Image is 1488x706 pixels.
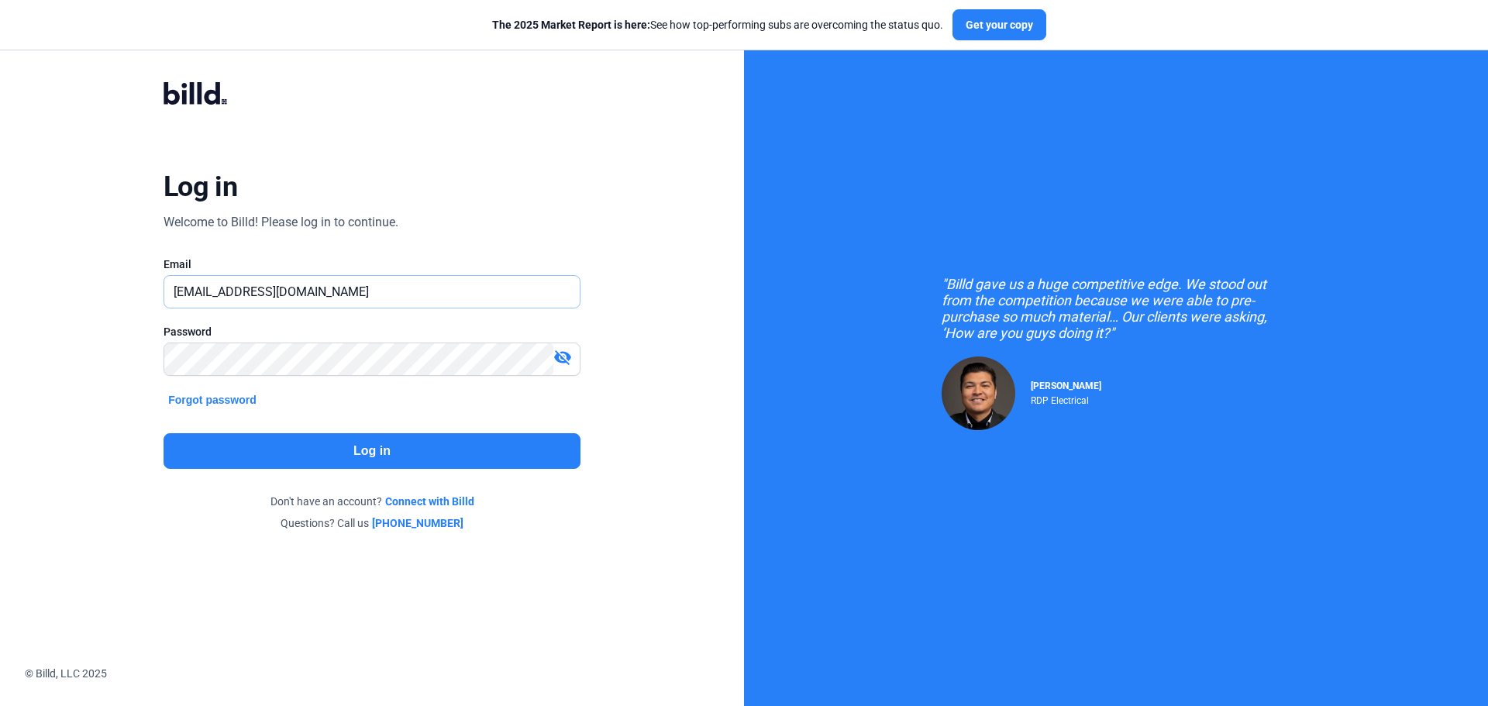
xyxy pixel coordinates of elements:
[164,391,261,408] button: Forgot password
[164,515,580,531] div: Questions? Call us
[385,494,474,509] a: Connect with Billd
[164,433,580,469] button: Log in
[553,348,572,367] mat-icon: visibility_off
[942,276,1290,341] div: "Billd gave us a huge competitive edge. We stood out from the competition because we were able to...
[1031,381,1101,391] span: [PERSON_NAME]
[492,19,650,31] span: The 2025 Market Report is here:
[372,515,463,531] a: [PHONE_NUMBER]
[164,324,580,339] div: Password
[952,9,1046,40] button: Get your copy
[492,17,943,33] div: See how top-performing subs are overcoming the status quo.
[1031,391,1101,406] div: RDP Electrical
[164,257,580,272] div: Email
[164,170,237,204] div: Log in
[164,494,580,509] div: Don't have an account?
[942,356,1015,430] img: Raul Pacheco
[164,213,398,232] div: Welcome to Billd! Please log in to continue.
